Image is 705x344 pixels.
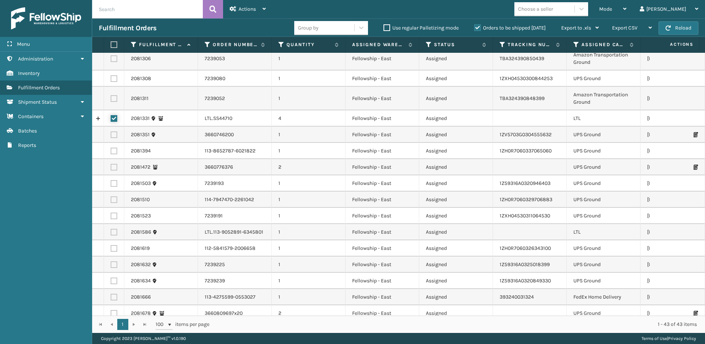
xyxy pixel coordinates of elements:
[131,196,150,203] a: 2081510
[272,240,345,257] td: 1
[567,110,640,127] td: LTL
[198,273,272,289] td: 7239239
[419,175,493,192] td: Assigned
[500,131,552,138] a: 1ZV5703G0304555632
[18,85,60,91] span: Fulfillment Orders
[99,24,156,32] h3: Fulfillment Orders
[198,110,272,127] td: LTL.SS44710
[474,25,546,31] label: Orders to be shipped [DATE]
[419,70,493,87] td: Assigned
[508,41,552,48] label: Tracking Number
[581,41,626,48] label: Assigned Carrier Service
[500,278,551,284] a: 1Z59316A0320849330
[561,25,591,31] span: Export to .xls
[647,38,698,51] span: Actions
[567,289,640,305] td: FedEx Home Delivery
[131,277,151,285] a: 2081634
[345,110,419,127] td: Fellowship - East
[567,257,640,273] td: UPS Ground
[567,175,640,192] td: UPS Ground
[131,115,150,122] a: 2081331
[642,336,667,341] a: Terms of Use
[419,87,493,110] td: Assigned
[131,261,151,268] a: 2081632
[642,333,696,344] div: |
[272,175,345,192] td: 1
[239,6,256,12] span: Actions
[567,224,640,240] td: LTL
[694,165,698,170] i: Print Packing Slip
[272,208,345,224] td: 1
[345,192,419,208] td: Fellowship - East
[131,293,151,301] a: 2081666
[198,305,272,321] td: 3660809697x20
[11,7,81,30] img: logo
[345,305,419,321] td: Fellowship - East
[156,321,167,328] span: 100
[198,240,272,257] td: 112-5841579-2006658
[345,47,419,70] td: Fellowship - East
[500,55,544,62] a: TBA324390850439
[345,240,419,257] td: Fellowship - East
[567,159,640,175] td: UPS Ground
[18,142,36,148] span: Reports
[198,224,272,240] td: LTL.113-9052891-6345801
[198,175,272,192] td: 7239193
[419,47,493,70] td: Assigned
[434,41,479,48] label: Status
[272,273,345,289] td: 1
[272,143,345,159] td: 1
[272,47,345,70] td: 1
[345,127,419,143] td: Fellowship - East
[345,143,419,159] td: Fellowship - East
[198,143,272,159] td: 113-8652787-6021822
[156,319,209,330] span: items per page
[567,70,640,87] td: UPS Ground
[272,192,345,208] td: 1
[567,87,640,110] td: Amazon Transportation Ground
[117,319,128,330] a: 1
[198,159,272,175] td: 3660776376
[518,5,553,13] div: Choose a seller
[345,289,419,305] td: Fellowship - East
[198,192,272,208] td: 114-7947470-2261042
[131,55,151,62] a: 2081306
[567,47,640,70] td: Amazon Transportation Ground
[419,257,493,273] td: Assigned
[345,159,419,175] td: Fellowship - East
[345,224,419,240] td: Fellowship - East
[500,180,551,186] a: 1Z59316A0320946403
[345,70,419,87] td: Fellowship - East
[272,257,345,273] td: 1
[286,41,331,48] label: Quantity
[131,95,149,102] a: 2081311
[567,143,640,159] td: UPS Ground
[419,127,493,143] td: Assigned
[198,47,272,70] td: 7239053
[419,289,493,305] td: Assigned
[213,41,257,48] label: Order Number
[198,289,272,305] td: 113-4275599-0553027
[500,75,553,82] a: 1ZXH04530300844253
[198,70,272,87] td: 7239080
[500,148,552,154] a: 1ZH0R7060337065060
[500,95,545,102] a: TBA324390848399
[694,132,698,137] i: Print Packing Slip
[18,128,37,134] span: Batches
[345,87,419,110] td: Fellowship - East
[599,6,612,12] span: Mode
[500,294,534,300] a: 393240031324
[272,224,345,240] td: 1
[419,143,493,159] td: Assigned
[198,257,272,273] td: 7239225
[567,208,640,224] td: UPS Ground
[272,159,345,175] td: 2
[272,127,345,143] td: 1
[419,240,493,257] td: Assigned
[419,208,493,224] td: Assigned
[500,261,550,268] a: 1Z59316A0325018399
[567,305,640,321] td: UPS Ground
[198,208,272,224] td: 7239191
[131,245,150,252] a: 2081619
[131,164,150,171] a: 2081472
